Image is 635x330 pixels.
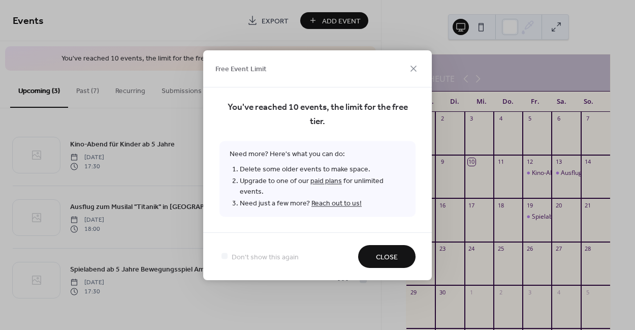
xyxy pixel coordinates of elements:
span: Need more? Here's what you can do: [219,141,416,217]
span: You've reached 10 events, the limit for the free tier. [219,100,416,129]
button: Close [358,245,416,268]
a: paid plans [310,174,342,188]
li: Need just a few more? [240,197,405,209]
span: Free Event Limit [215,64,267,75]
li: Upgrade to one of our for unlimited events. [240,175,405,197]
span: Don't show this again [232,252,299,262]
li: Delete some older events to make space. [240,163,405,175]
a: Reach out to us! [311,196,362,210]
span: Close [376,252,398,262]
